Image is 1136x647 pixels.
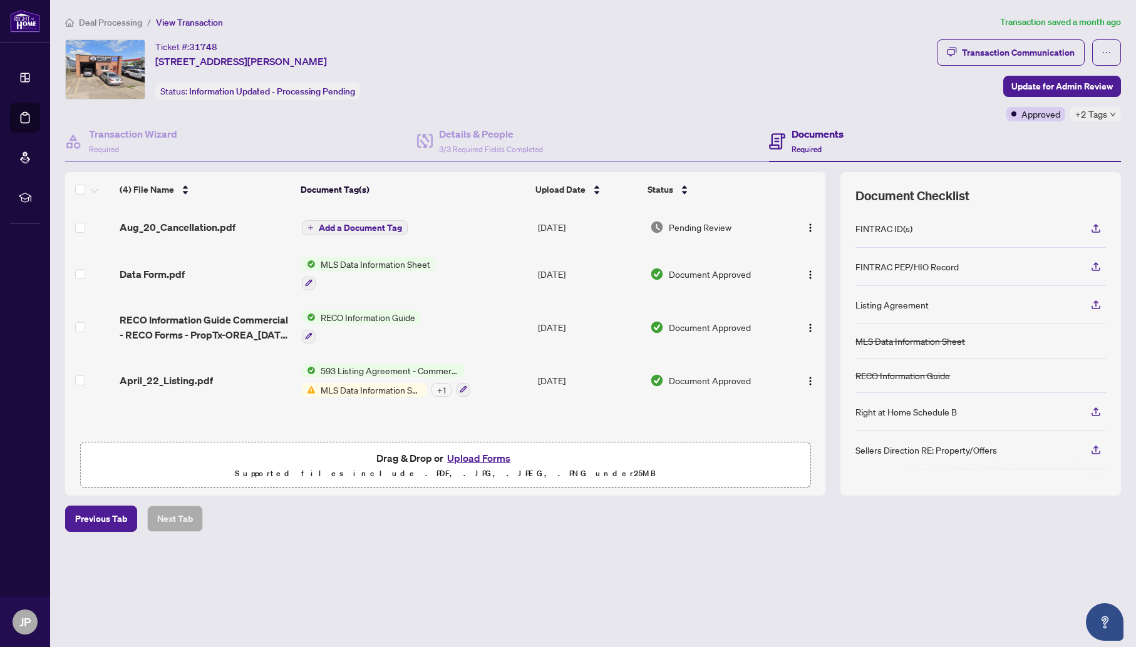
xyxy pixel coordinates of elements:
[443,450,514,466] button: Upload Forms
[1102,48,1112,58] span: ellipsis
[302,220,408,235] button: Add a Document Tag
[316,364,464,377] span: 593 Listing Agreement - Commercial - Seller Designated Representation Agreement Authority to Offe...
[302,383,316,397] img: Status Icon
[439,126,543,141] h4: Details & People
[805,270,815,280] img: Logo
[302,310,316,324] img: Status Icon
[669,267,751,281] span: Document Approved
[65,18,74,27] span: home
[439,145,543,154] span: 3/3 Required Fields Completed
[376,450,514,466] span: Drag & Drop or
[855,187,969,205] span: Document Checklist
[155,83,360,99] div: Status:
[800,264,820,284] button: Logo
[669,374,751,387] span: Document Approved
[855,260,959,273] div: FINTRAC PEP/HIO Record
[800,317,820,337] button: Logo
[316,383,426,397] span: MLS Data Information Sheet
[650,374,664,387] img: Document Status
[1021,107,1060,121] span: Approved
[156,17,223,28] span: View Transaction
[669,320,751,334] span: Document Approved
[120,373,213,388] span: April_22_Listing.pdf
[530,172,643,207] th: Upload Date
[1000,15,1121,29] article: Transaction saved a month ago
[1011,76,1113,96] span: Update for Admin Review
[937,39,1085,66] button: Transaction Communication
[189,86,355,97] span: Information Updated - Processing Pending
[650,267,664,281] img: Document Status
[1110,111,1116,118] span: down
[316,310,420,324] span: RECO Information Guide
[1075,107,1107,121] span: +2 Tags
[120,267,185,282] span: Data Form.pdf
[296,172,530,207] th: Document Tag(s)
[533,300,646,354] td: [DATE]
[79,17,142,28] span: Deal Processing
[316,257,435,271] span: MLS Data Information Sheet
[75,509,127,529] span: Previous Tab
[302,220,408,236] button: Add a Document Tag
[962,43,1075,63] div: Transaction Communication
[1086,603,1123,641] button: Open asap
[65,506,137,532] button: Previous Tab
[307,225,314,231] span: plus
[643,172,783,207] th: Status
[115,172,296,207] th: (4) File Name
[120,183,174,196] span: (4) File Name
[89,126,177,141] h4: Transaction Wizard
[855,369,950,382] div: RECO Information Guide
[792,145,822,154] span: Required
[669,220,731,234] span: Pending Review
[855,298,929,312] div: Listing Agreement
[147,506,203,532] button: Next Tab
[792,126,844,141] h4: Documents
[800,370,820,390] button: Logo
[1003,76,1121,97] button: Update for Admin Review
[302,257,435,290] button: Status IconMLS Data Information Sheet
[66,40,145,99] img: IMG-W12097717_1.jpg
[805,323,815,333] img: Logo
[88,466,802,481] p: Supported files include .PDF, .JPG, .JPEG, .PNG under 25 MB
[533,207,646,247] td: [DATE]
[302,364,316,377] img: Status Icon
[855,443,997,457] div: Sellers Direction RE: Property/Offers
[855,405,957,419] div: Right at Home Schedule B
[533,354,646,407] td: [DATE]
[650,220,664,234] img: Document Status
[10,9,40,33] img: logo
[120,220,235,235] span: Aug_20_Cancellation.pdf
[155,54,327,69] span: [STREET_ADDRESS][PERSON_NAME]
[302,257,316,271] img: Status Icon
[19,613,31,631] span: JP
[189,41,217,53] span: 31748
[155,39,217,54] div: Ticket #:
[805,376,815,386] img: Logo
[81,442,810,489] span: Drag & Drop orUpload FormsSupported files include .PDF, .JPG, .JPEG, .PNG under25MB
[533,247,646,300] td: [DATE]
[302,310,420,344] button: Status IconRECO Information Guide
[535,183,586,196] span: Upload Date
[319,223,402,232] span: Add a Document Tag
[855,334,965,348] div: MLS Data Information Sheet
[648,183,673,196] span: Status
[800,217,820,237] button: Logo
[147,15,151,29] li: /
[89,145,119,154] span: Required
[855,222,912,235] div: FINTRAC ID(s)
[650,320,664,334] img: Document Status
[431,383,452,397] div: + 1
[120,312,292,342] span: RECO Information Guide Commercial - RECO Forms - PropTx-OREA_[DATE] 16_26_40.pdf
[302,364,470,397] button: Status Icon593 Listing Agreement - Commercial - Seller Designated Representation Agreement Author...
[805,223,815,233] img: Logo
